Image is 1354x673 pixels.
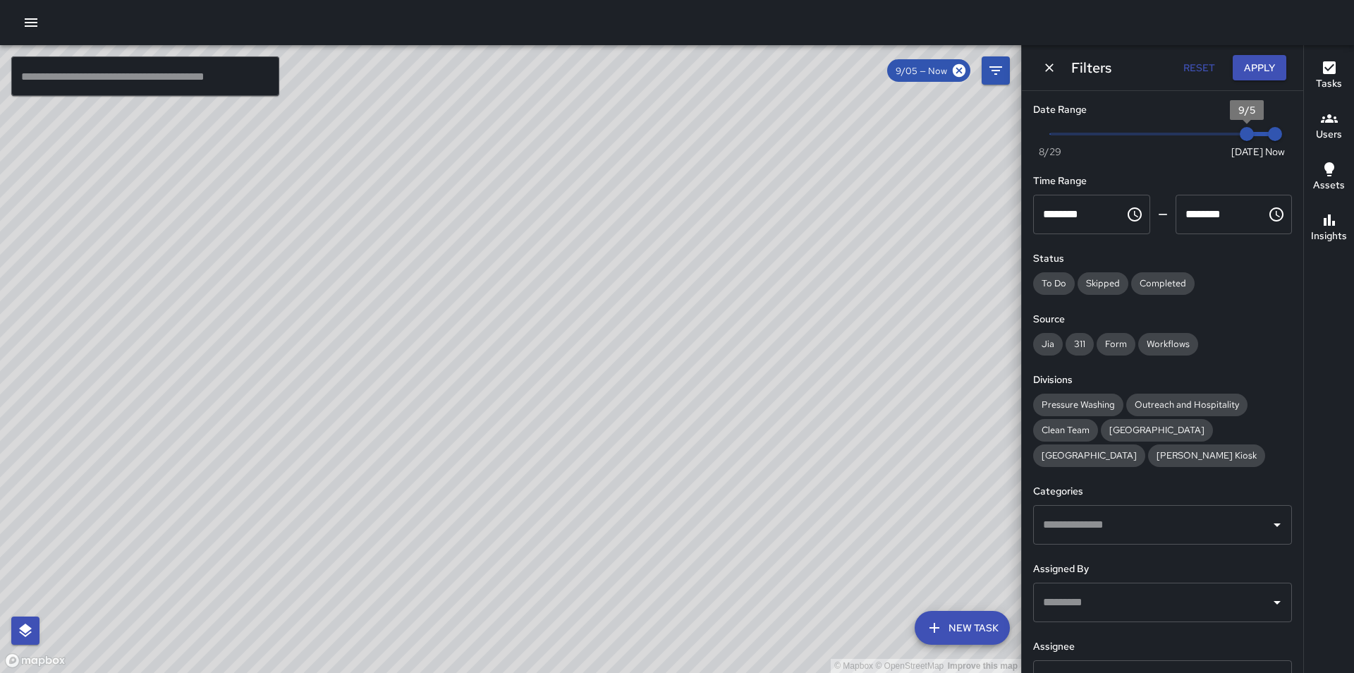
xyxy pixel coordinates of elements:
h6: Users [1316,127,1342,143]
span: 8/29 [1039,145,1061,159]
span: Form [1097,338,1135,350]
div: Skipped [1078,272,1128,295]
h6: Time Range [1033,174,1292,189]
span: Jia [1033,338,1063,350]
span: [PERSON_NAME] Kiosk [1148,449,1265,461]
h6: Insights [1311,229,1347,244]
button: Insights [1304,203,1354,254]
button: Open [1267,515,1287,535]
button: Choose time, selected time is 11:59 PM [1262,200,1291,229]
div: Workflows [1138,333,1198,356]
div: Completed [1131,272,1195,295]
div: Outreach and Hospitality [1126,394,1248,416]
span: To Do [1033,277,1075,289]
button: Apply [1233,55,1286,81]
h6: Source [1033,312,1292,327]
div: Form [1097,333,1135,356]
button: Choose time, selected time is 12:00 AM [1121,200,1149,229]
span: Clean Team [1033,424,1098,436]
span: [GEOGRAPHIC_DATA] [1033,449,1145,461]
div: 311 [1066,333,1094,356]
h6: Assigned By [1033,562,1292,577]
h6: Tasks [1316,76,1342,92]
h6: Categories [1033,484,1292,499]
div: 9/05 — Now [887,59,970,82]
button: Filters [982,56,1010,85]
h6: Date Range [1033,102,1292,118]
span: 9/05 — Now [887,65,956,77]
button: Tasks [1304,51,1354,102]
h6: Filters [1071,56,1111,79]
span: [GEOGRAPHIC_DATA] [1101,424,1213,436]
span: Workflows [1138,338,1198,350]
div: [GEOGRAPHIC_DATA] [1033,444,1145,467]
span: Pressure Washing [1033,399,1123,411]
h6: Divisions [1033,372,1292,388]
div: [GEOGRAPHIC_DATA] [1101,419,1213,442]
span: Completed [1131,277,1195,289]
span: 311 [1066,338,1094,350]
div: To Do [1033,272,1075,295]
div: Pressure Washing [1033,394,1123,416]
button: Open [1267,593,1287,612]
button: Assets [1304,152,1354,203]
div: Clean Team [1033,419,1098,442]
span: 9/5 [1238,104,1255,116]
span: Outreach and Hospitality [1126,399,1248,411]
span: Now [1265,145,1285,159]
span: Skipped [1078,277,1128,289]
button: Reset [1176,55,1221,81]
h6: Status [1033,251,1292,267]
div: Jia [1033,333,1063,356]
div: [PERSON_NAME] Kiosk [1148,444,1265,467]
button: New Task [915,611,1010,645]
button: Users [1304,102,1354,152]
h6: Assignee [1033,639,1292,655]
h6: Assets [1313,178,1345,193]
button: Dismiss [1039,57,1060,78]
span: [DATE] [1231,145,1263,159]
